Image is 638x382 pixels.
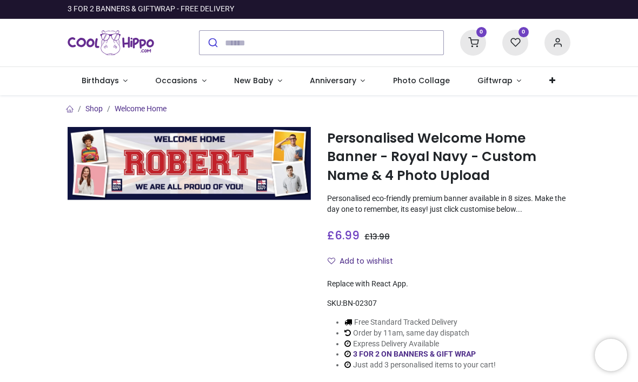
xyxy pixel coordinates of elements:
[327,298,570,309] div: SKU:
[310,75,356,86] span: Anniversary
[327,279,570,290] div: Replace with React App.
[344,360,496,371] li: Just add 3 personalised items to your cart!
[328,257,335,265] i: Add to wishlist
[296,67,379,95] a: Anniversary
[502,38,528,46] a: 0
[393,75,450,86] span: Photo Collage
[68,4,234,15] div: 3 FOR 2 BANNERS & GIFTWRAP - FREE DELIVERY
[364,231,390,242] span: £
[353,350,476,358] a: 3 FOR 2 ON BANNERS & GIFT WRAP
[476,27,487,37] sup: 0
[68,28,154,58] img: Cool Hippo
[460,38,486,46] a: 0
[142,67,221,95] a: Occasions
[344,339,496,350] li: Express Delivery Available
[595,339,627,371] iframe: Brevo live chat
[335,227,360,243] span: 6.99
[155,75,197,86] span: Occasions
[234,75,273,86] span: New Baby
[68,28,154,58] a: Logo of Cool Hippo
[370,231,390,242] span: 13.98
[327,193,570,215] p: Personalised eco-friendly premium banner available in 8 sizes. Make the day one to remember, its ...
[519,27,529,37] sup: 0
[82,75,119,86] span: Birthdays
[221,67,296,95] a: New Baby
[327,227,360,243] span: £
[115,104,167,113] a: Welcome Home
[68,127,311,200] img: Personalised Welcome Home Banner - Royal Navy - Custom Name & 4 Photo Upload
[477,75,513,86] span: Giftwrap
[344,317,496,328] li: Free Standard Tracked Delivery
[343,4,570,15] iframe: Customer reviews powered by Trustpilot
[343,299,377,307] span: BN-02307
[327,129,570,185] h1: Personalised Welcome Home Banner - Royal Navy - Custom Name & 4 Photo Upload
[344,328,496,339] li: Order by 11am, same day dispatch
[200,31,225,55] button: Submit
[463,67,535,95] a: Giftwrap
[85,104,103,113] a: Shop
[68,67,142,95] a: Birthdays
[327,252,402,271] button: Add to wishlistAdd to wishlist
